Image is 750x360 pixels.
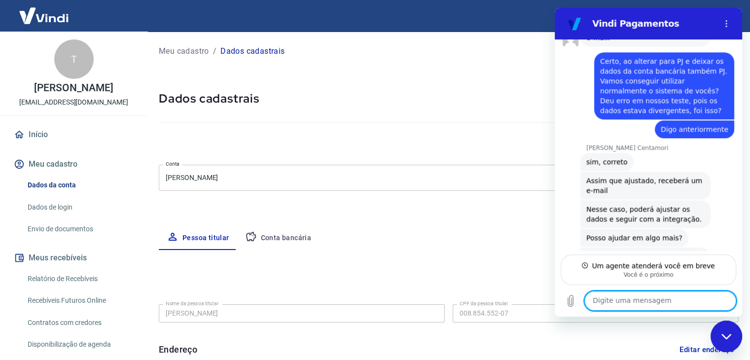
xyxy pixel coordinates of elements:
[12,0,76,31] img: Vindi
[24,290,136,311] a: Recebíveis Futuros Online
[159,91,738,107] h5: Dados cadastrais
[166,300,218,307] label: Nome da pessoa titular
[460,300,508,307] label: CPF da pessoa titular
[159,226,237,250] button: Pessoa titular
[237,226,320,250] button: Conta bancária
[213,45,216,57] p: /
[24,269,136,289] a: Relatório de Recebíveis
[24,313,136,333] a: Contratos com credores
[711,321,742,352] iframe: Botão para abrir a janela de mensagens, conversa em andamento
[555,8,742,317] iframe: Janela de mensagens
[159,45,209,57] a: Meu cadastro
[24,197,136,217] a: Dados de login
[159,343,197,356] h6: Endereço
[24,219,136,239] a: Envio de documentos
[220,45,285,57] p: Dados cadastrais
[54,39,94,79] div: T
[12,153,136,175] button: Meu cadastro
[676,340,738,359] button: Editar endereço
[19,97,128,108] p: [EMAIL_ADDRESS][DOMAIN_NAME]
[24,175,136,195] a: Dados da conta
[34,83,113,93] p: [PERSON_NAME]
[159,165,738,191] div: [PERSON_NAME]
[24,334,136,355] a: Disponibilização de agenda
[12,247,136,269] button: Meus recebíveis
[166,160,179,168] label: Conta
[12,124,136,145] a: Início
[703,7,738,25] button: Sair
